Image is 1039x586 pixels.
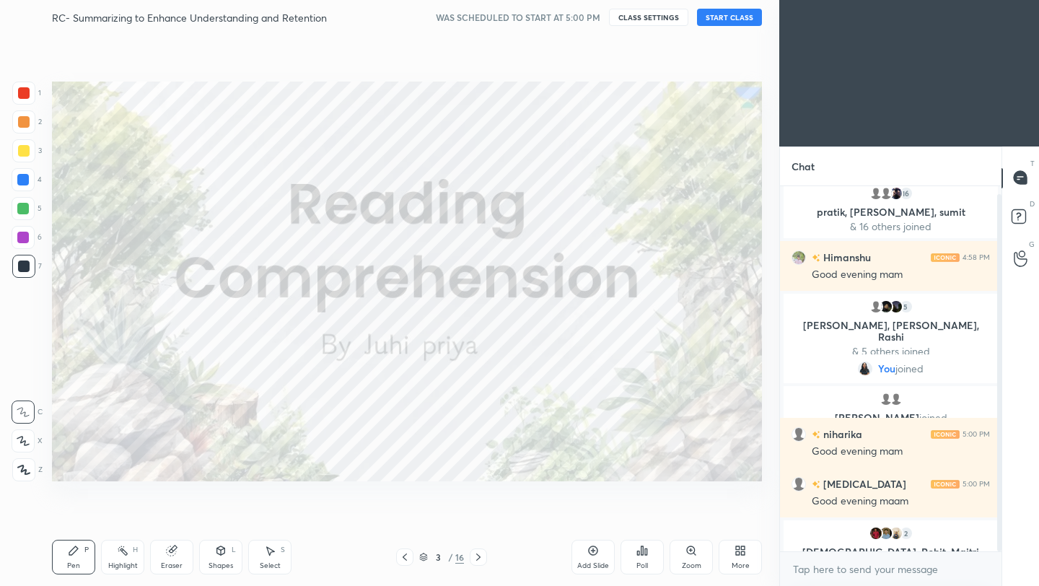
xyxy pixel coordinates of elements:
[820,250,871,265] h6: Himanshu
[919,411,947,424] span: joined
[858,362,872,376] img: 4ec84c9df1e94859877aaf94430cd378.png
[812,268,990,282] div: Good evening mam
[889,526,903,541] img: 0ed901cb33cd4418ad98de23d9faf898.26060669_3
[12,168,42,191] div: 4
[963,479,990,488] div: 5:00 PM
[792,221,989,232] p: & 16 others joined
[812,254,820,262] img: no-rating-badge.077c3623.svg
[577,562,609,569] div: Add Slide
[609,9,688,26] button: CLASS SETTINGS
[869,299,883,314] img: default.png
[878,363,895,375] span: You
[232,546,236,554] div: L
[931,479,960,488] img: iconic-light.a09c19a4.png
[963,253,990,261] div: 4:58 PM
[869,526,883,541] img: e4b8bb9e00b6439b998c4c42ab5987eb.jpg
[899,526,913,541] div: 2
[12,458,43,481] div: Z
[895,363,924,375] span: joined
[869,186,883,201] img: default.png
[12,429,43,452] div: X
[889,299,903,314] img: 3
[820,427,862,442] h6: niharika
[780,186,1001,552] div: grid
[792,546,989,558] p: [DEMOGRAPHIC_DATA], Rohit, Maitri
[697,9,762,26] button: START CLASS
[431,553,445,561] div: 3
[84,546,89,554] div: P
[161,562,183,569] div: Eraser
[67,562,80,569] div: Pen
[260,562,281,569] div: Select
[820,476,906,491] h6: [MEDICAL_DATA]
[780,147,826,185] p: Chat
[812,431,820,439] img: no-rating-badge.077c3623.svg
[455,551,464,564] div: 16
[448,553,452,561] div: /
[879,526,893,541] img: 8adb2a711fd54fb6bf8c448b991cc768.jpg
[1030,198,1035,209] p: D
[12,197,42,220] div: 5
[792,476,806,491] img: default.png
[899,299,913,314] div: 5
[792,250,806,264] img: 15ac3fd496f140c0a647376e9a42f967.jpg
[889,186,903,201] img: b4e930dc20d84d6aaa211221222f8a01.jpg
[812,494,990,509] div: Good evening maam
[812,445,990,459] div: Good evening mam
[899,186,913,201] div: 16
[281,546,285,554] div: S
[732,562,750,569] div: More
[963,429,990,438] div: 5:00 PM
[812,481,820,489] img: no-rating-badge.077c3623.svg
[52,11,327,25] h4: RC- Summarizing to Enhance Understanding and Retention
[889,392,903,406] img: default.png
[209,562,233,569] div: Shapes
[12,82,41,105] div: 1
[12,139,42,162] div: 3
[792,412,989,424] p: [PERSON_NAME]
[12,226,42,249] div: 6
[1030,158,1035,169] p: T
[12,110,42,134] div: 2
[1029,239,1035,250] p: G
[879,392,893,406] img: default.png
[931,253,960,261] img: iconic-light.a09c19a4.png
[879,299,893,314] img: 7a4cf96019704d4ebba6a37747b48ef1.jpg
[108,562,138,569] div: Highlight
[879,186,893,201] img: default.png
[12,401,43,424] div: C
[792,206,989,218] p: pratik, [PERSON_NAME], sumit
[792,427,806,441] img: default.png
[931,429,960,438] img: iconic-light.a09c19a4.png
[12,255,42,278] div: 7
[792,320,989,343] p: [PERSON_NAME], [PERSON_NAME], Rashi
[682,562,701,569] div: Zoom
[133,546,138,554] div: H
[436,11,600,24] h5: WAS SCHEDULED TO START AT 5:00 PM
[636,562,648,569] div: Poll
[792,346,989,357] p: & 5 others joined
